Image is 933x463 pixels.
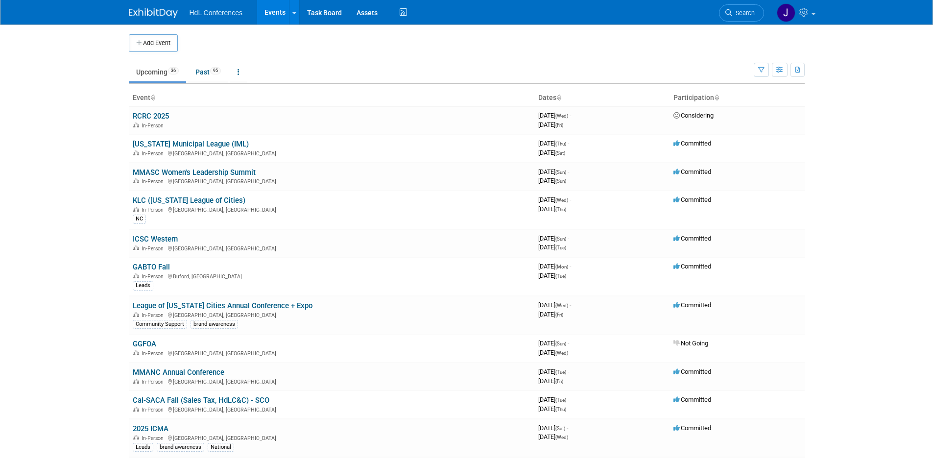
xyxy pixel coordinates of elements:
span: (Thu) [555,207,566,212]
span: [DATE] [538,311,563,318]
span: - [568,235,569,242]
span: - [568,396,569,403]
span: (Tue) [555,245,566,250]
div: NC [133,215,146,223]
span: [DATE] [538,149,565,156]
img: In-Person Event [133,350,139,355]
img: In-Person Event [133,312,139,317]
div: [GEOGRAPHIC_DATA], [GEOGRAPHIC_DATA] [133,311,530,318]
span: [DATE] [538,235,569,242]
span: (Sat) [555,150,565,156]
span: (Mon) [555,264,568,269]
a: Sort by Event Name [150,94,155,101]
span: - [568,340,569,347]
img: In-Person Event [133,150,139,155]
span: Committed [673,396,711,403]
span: (Thu) [555,407,566,412]
span: In-Person [142,312,167,318]
img: In-Person Event [133,379,139,384]
span: [DATE] [538,140,569,147]
span: (Wed) [555,435,568,440]
th: Participation [670,90,805,106]
span: Committed [673,196,711,203]
span: [DATE] [538,424,568,432]
div: [GEOGRAPHIC_DATA], [GEOGRAPHIC_DATA] [133,377,530,385]
span: (Sun) [555,170,566,175]
span: In-Person [142,178,167,185]
img: In-Person Event [133,245,139,250]
a: Past95 [188,63,228,81]
span: [DATE] [538,272,566,279]
a: Search [719,4,764,22]
span: In-Person [142,379,167,385]
span: Committed [673,235,711,242]
span: [DATE] [538,196,571,203]
span: - [567,424,568,432]
span: [DATE] [538,349,568,356]
span: (Sun) [555,236,566,242]
span: (Sat) [555,426,565,431]
span: In-Person [142,207,167,213]
span: Considering [673,112,714,119]
span: - [570,301,571,309]
span: [DATE] [538,168,569,175]
a: 2025 ICMA [133,424,168,433]
span: [DATE] [538,340,569,347]
span: HdL Conferences [190,9,242,17]
span: (Sun) [555,178,566,184]
a: [US_STATE] Municipal League (IML) [133,140,249,148]
a: Cal-SACA Fall (Sales Tax, HdLC&C) - SCO [133,396,269,405]
div: [GEOGRAPHIC_DATA], [GEOGRAPHIC_DATA] [133,349,530,357]
div: National [208,443,234,452]
a: Sort by Participation Type [714,94,719,101]
span: - [570,112,571,119]
span: 36 [168,67,179,74]
span: Search [732,9,755,17]
img: In-Person Event [133,122,139,127]
span: (Wed) [555,113,568,119]
div: Leads [133,443,153,452]
span: (Wed) [555,303,568,308]
img: In-Person Event [133,178,139,183]
th: Dates [534,90,670,106]
span: - [570,196,571,203]
span: 95 [210,67,221,74]
span: [DATE] [538,121,563,128]
th: Event [129,90,534,106]
div: [GEOGRAPHIC_DATA], [GEOGRAPHIC_DATA] [133,434,530,441]
div: Community Support [133,320,187,329]
div: brand awareness [157,443,204,452]
span: In-Person [142,150,167,157]
div: [GEOGRAPHIC_DATA], [GEOGRAPHIC_DATA] [133,149,530,157]
img: In-Person Event [133,273,139,278]
span: In-Person [142,350,167,357]
span: (Thu) [555,141,566,146]
span: (Tue) [555,397,566,403]
div: [GEOGRAPHIC_DATA], [GEOGRAPHIC_DATA] [133,405,530,413]
span: Not Going [673,340,708,347]
span: - [568,140,569,147]
span: [DATE] [538,396,569,403]
div: Buford, [GEOGRAPHIC_DATA] [133,272,530,280]
a: MMASC Women's Leadership Summit [133,168,256,177]
span: (Fri) [555,122,563,128]
span: In-Person [142,435,167,441]
img: ExhibitDay [129,8,178,18]
span: [DATE] [538,433,568,440]
span: [DATE] [538,263,571,270]
span: (Tue) [555,369,566,375]
img: Johnny Nguyen [777,3,795,22]
span: In-Person [142,122,167,129]
span: Committed [673,301,711,309]
span: In-Person [142,273,167,280]
span: [DATE] [538,368,569,375]
span: [DATE] [538,244,566,251]
div: [GEOGRAPHIC_DATA], [GEOGRAPHIC_DATA] [133,244,530,252]
span: [DATE] [538,405,566,413]
span: - [568,368,569,375]
a: Sort by Start Date [556,94,561,101]
div: brand awareness [191,320,238,329]
div: [GEOGRAPHIC_DATA], [GEOGRAPHIC_DATA] [133,177,530,185]
span: (Tue) [555,273,566,279]
span: (Fri) [555,312,563,317]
